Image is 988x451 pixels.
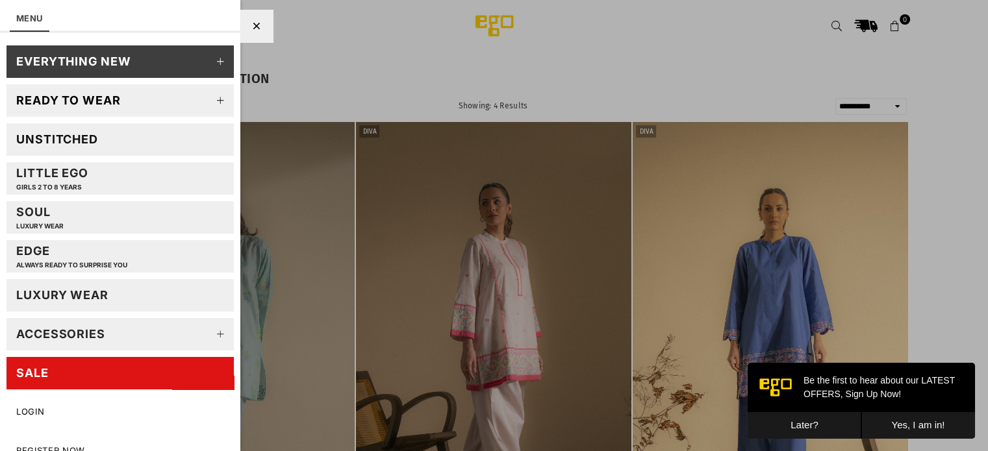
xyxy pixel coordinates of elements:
div: Little EGO [16,165,88,191]
div: EVERYTHING NEW [16,54,131,69]
div: Close Menu [240,10,273,42]
a: LUXURY WEAR [6,279,234,311]
div: SALE [16,365,49,380]
a: EVERYTHING NEW [6,45,234,78]
a: LOGIN [6,396,234,428]
div: LUXURY WEAR [16,287,108,302]
a: EDGEAlways ready to surprise you [6,240,234,273]
a: Ready to wear [6,84,234,117]
a: MENU [16,13,43,23]
div: Ready to wear [16,93,121,108]
p: GIRLS 2 TO 8 YEARS [16,183,88,191]
a: Little EGOGIRLS 2 TO 8 YEARS [6,162,234,195]
div: Unstitched [16,132,98,147]
div: EDGE [16,243,127,269]
div: Soul [16,204,64,230]
a: SoulLUXURY WEAR [6,201,234,234]
p: LUXURY WEAR [16,222,64,230]
a: Accessories [6,318,234,350]
iframe: webpush-onsite [748,363,975,438]
button: Yes, I am in! [114,49,227,76]
div: Accessories [16,326,105,341]
a: Unstitched [6,123,234,156]
p: Always ready to surprise you [16,261,127,269]
a: SALE [6,357,234,389]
